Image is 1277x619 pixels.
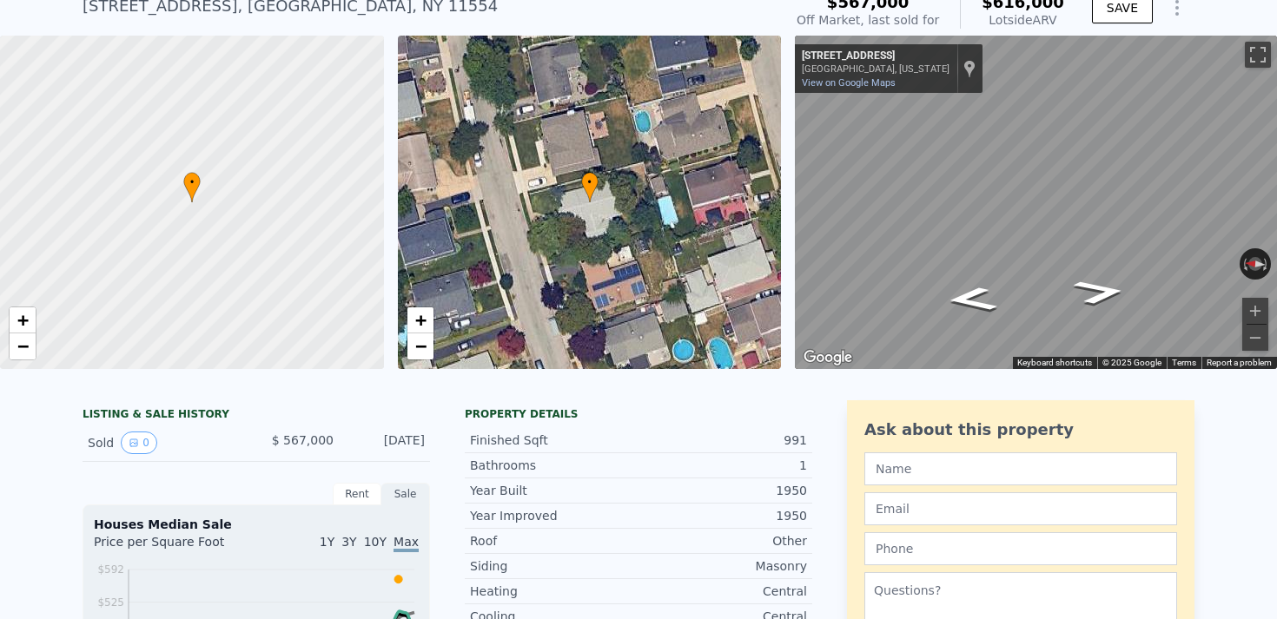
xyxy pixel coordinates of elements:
[272,433,334,447] span: $ 567,000
[470,583,638,600] div: Heating
[83,407,430,425] div: LISTING & SALE HISTORY
[470,557,638,575] div: Siding
[864,532,1177,565] input: Phone
[802,63,949,75] div: [GEOGRAPHIC_DATA], [US_STATE]
[581,175,599,190] span: •
[10,333,36,359] a: Zoom out
[333,483,381,505] div: Rent
[121,431,157,454] button: View historical data
[394,535,419,552] span: Max
[183,172,201,202] div: •
[795,36,1277,369] div: Street View
[97,563,124,576] tspan: $592
[1242,325,1268,351] button: Zoom out
[982,11,1064,29] div: Lotside ARV
[10,307,36,333] a: Zoom in
[581,172,599,202] div: •
[797,11,939,29] div: Off Market, last sold for
[1207,358,1272,367] a: Report a problem
[1239,256,1271,272] button: Reset the view
[183,175,201,190] span: •
[407,333,433,359] a: Zoom out
[1051,273,1148,311] path: Go South, Wellington Rd
[320,535,334,549] span: 1Y
[17,309,29,331] span: +
[638,583,807,600] div: Central
[799,346,857,369] a: Open this area in Google Maps (opens a new window)
[802,49,949,63] div: [STREET_ADDRESS]
[17,335,29,357] span: −
[802,77,896,89] a: View on Google Maps
[638,457,807,474] div: 1
[638,557,807,575] div: Masonry
[1172,358,1196,367] a: Terms (opens in new tab)
[88,431,242,454] div: Sold
[1240,248,1249,280] button: Rotate counterclockwise
[864,492,1177,525] input: Email
[1245,42,1271,68] button: Toggle fullscreen view
[407,307,433,333] a: Zoom in
[381,483,430,505] div: Sale
[963,59,976,78] a: Show location on map
[341,535,356,549] span: 3Y
[1017,357,1092,369] button: Keyboard shortcuts
[94,533,256,561] div: Price per Square Foot
[638,482,807,499] div: 1950
[864,452,1177,485] input: Name
[925,281,1019,318] path: Go North, Wellington Rd
[347,431,425,454] div: [DATE]
[1102,358,1161,367] span: © 2025 Google
[364,535,387,549] span: 10Y
[97,596,124,609] tspan: $525
[465,407,812,421] div: Property details
[414,335,426,357] span: −
[795,36,1277,369] div: Map
[470,482,638,499] div: Year Built
[799,346,857,369] img: Google
[94,516,419,533] div: Houses Median Sale
[638,507,807,524] div: 1950
[864,418,1177,442] div: Ask about this property
[470,532,638,550] div: Roof
[414,309,426,331] span: +
[1242,298,1268,324] button: Zoom in
[1262,248,1272,280] button: Rotate clockwise
[638,431,807,449] div: 991
[470,431,638,449] div: Finished Sqft
[470,507,638,524] div: Year Improved
[638,532,807,550] div: Other
[470,457,638,474] div: Bathrooms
